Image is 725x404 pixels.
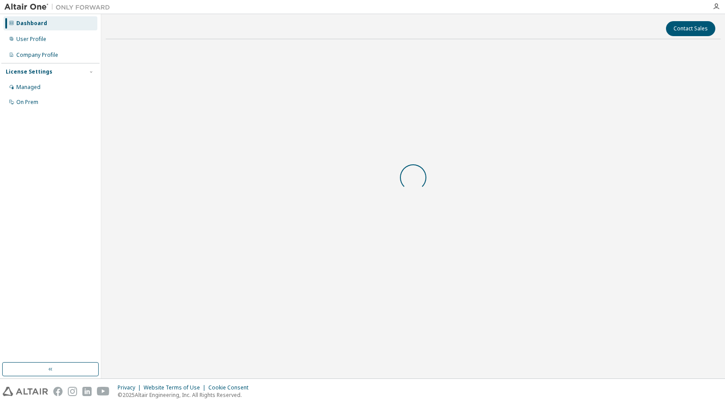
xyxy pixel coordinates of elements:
[68,387,77,396] img: instagram.svg
[3,387,48,396] img: altair_logo.svg
[6,68,52,75] div: License Settings
[53,387,63,396] img: facebook.svg
[16,84,41,91] div: Managed
[118,384,144,391] div: Privacy
[16,52,58,59] div: Company Profile
[16,99,38,106] div: On Prem
[208,384,254,391] div: Cookie Consent
[82,387,92,396] img: linkedin.svg
[666,21,715,36] button: Contact Sales
[144,384,208,391] div: Website Terms of Use
[4,3,115,11] img: Altair One
[16,20,47,27] div: Dashboard
[16,36,46,43] div: User Profile
[118,391,254,399] p: © 2025 Altair Engineering, Inc. All Rights Reserved.
[97,387,110,396] img: youtube.svg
